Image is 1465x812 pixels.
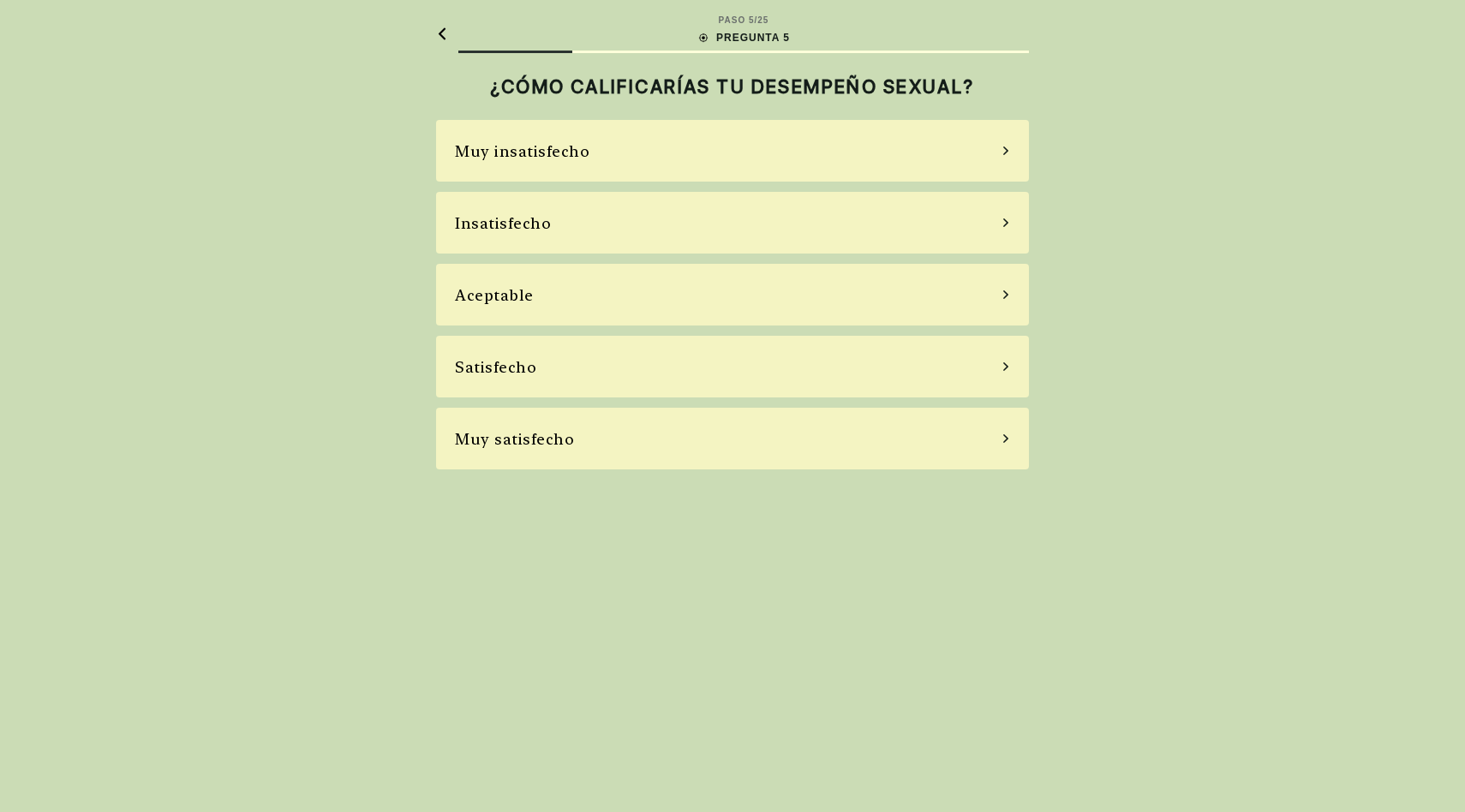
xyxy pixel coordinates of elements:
[455,284,534,307] div: Aceptable
[455,427,574,451] div: Muy satisfecho
[455,212,551,235] div: Insatisfecho
[455,355,536,379] div: Satisfecho
[455,140,589,163] div: Muy insatisfecho
[719,14,769,27] div: PASO 5 / 25
[697,30,790,45] div: PREGUNTA 5
[436,75,1029,98] h2: ¿CÓMO CALIFICARÍAS TU DESEMPEÑO SEXUAL?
